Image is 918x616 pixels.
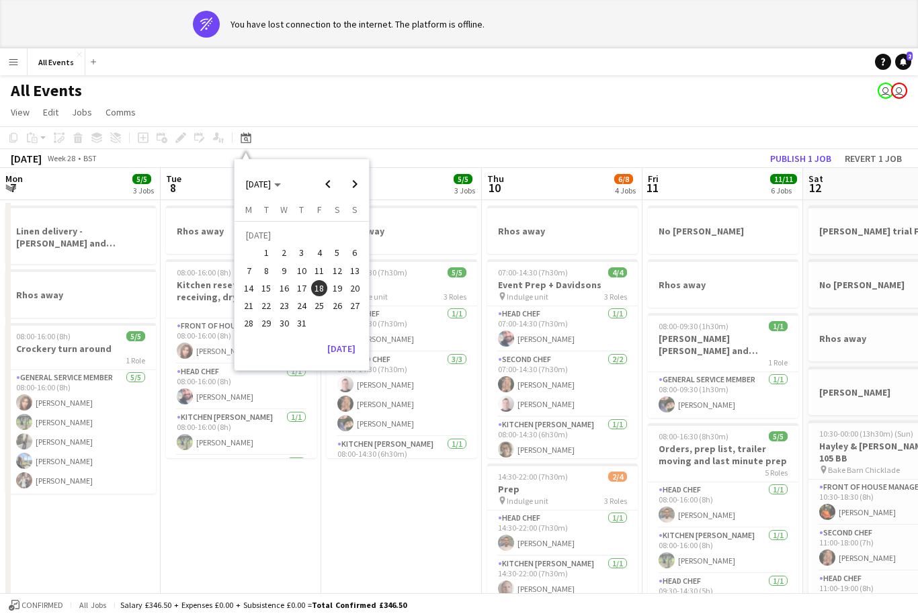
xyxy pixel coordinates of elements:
[231,18,485,30] div: You have lost connection to the internet. The platform is offline.
[126,355,145,365] span: 1 Role
[828,465,900,475] span: Bake Barn Chicklade
[293,244,310,261] button: 03-07-2025
[329,245,345,261] span: 5
[768,357,788,367] span: 1 Role
[444,292,466,302] span: 3 Roles
[448,267,466,277] span: 5/5
[240,279,257,297] button: 14-07-2025
[646,180,659,195] span: 11
[240,297,257,314] button: 21-07-2025
[310,297,328,314] button: 25-07-2025
[280,204,288,216] span: W
[498,267,568,277] span: 07:00-14:30 (7h30m)
[246,178,271,190] span: [DATE]
[498,472,568,482] span: 14:30-22:00 (7h30m)
[11,81,82,101] h1: All Events
[120,600,407,610] div: Salary £346.50 + Expenses £0.00 + Subsistence £0.00 =
[276,280,292,296] span: 16
[276,279,293,297] button: 16-07-2025
[487,206,638,254] div: Rhos away
[311,245,327,261] span: 4
[166,410,317,455] app-card-role: Kitchen [PERSON_NAME]1/108:00-16:00 (8h)[PERSON_NAME]
[839,150,907,167] button: Revert 1 job
[166,206,317,254] app-job-card: Rhos away
[659,321,728,331] span: 08:00-09:30 (1h30m)
[328,279,345,297] button: 19-07-2025
[347,298,363,314] span: 27
[166,259,317,458] app-job-card: 08:00-16:00 (8h)4/4Kitchen reset, Order receiving, dry stock, bread and cake day4 RolesFront of H...
[276,245,292,261] span: 2
[614,174,633,184] span: 6/8
[648,443,798,467] h3: Orders, prep list, trailer moving and last minute prep
[276,298,292,314] span: 23
[106,106,136,118] span: Comms
[352,204,358,216] span: S
[765,468,788,478] span: 5 Roles
[293,262,310,279] button: 10-07-2025
[241,298,257,314] span: 21
[327,352,477,437] app-card-role: Second Chef3/307:00-14:30 (7h30m)[PERSON_NAME][PERSON_NAME][PERSON_NAME]
[315,171,341,197] button: Previous month
[329,298,345,314] span: 26
[648,372,798,418] app-card-role: General service member1/108:00-09:30 (1h30m)[PERSON_NAME]
[257,279,275,297] button: 15-07-2025
[276,244,293,261] button: 02-07-2025
[311,263,327,279] span: 11
[310,244,328,261] button: 04-07-2025
[311,298,327,314] span: 25
[257,244,275,261] button: 01-07-2025
[11,152,42,165] div: [DATE]
[240,314,257,332] button: 28-07-2025
[327,206,477,254] app-job-card: Rhos away
[5,103,35,121] a: View
[327,259,477,458] div: 07:00-14:30 (7h30m)5/5Prep Indulge unit3 RolesHead Chef1/107:00-14:30 (7h30m)[PERSON_NAME]Second ...
[487,259,638,458] div: 07:00-14:30 (7h30m)4/4Event Prep + Davidsons Indulge unit3 RolesHead Chef1/107:00-14:30 (7h30m)[P...
[648,259,798,308] div: Rhos away
[257,297,275,314] button: 22-07-2025
[5,269,156,318] app-job-card: Rhos away
[5,323,156,494] app-job-card: 08:00-16:00 (8h)5/5Crockery turn around1 RoleGeneral service member5/508:00-16:00 (8h)[PERSON_NAM...
[28,49,85,75] button: All Events
[806,180,823,195] span: 12
[240,226,364,244] td: [DATE]
[329,280,345,296] span: 19
[329,263,345,279] span: 12
[891,83,907,99] app-user-avatar: Sarah Chapman
[769,321,788,331] span: 1/1
[328,262,345,279] button: 12-07-2025
[878,83,894,99] app-user-avatar: Lucy Hinks
[487,417,638,463] app-card-role: Kitchen [PERSON_NAME]1/108:00-14:30 (6h30m)[PERSON_NAME]
[317,204,322,216] span: F
[608,472,627,482] span: 2/4
[648,225,798,237] h3: No [PERSON_NAME]
[11,106,30,118] span: View
[322,338,361,359] button: [DATE]
[293,314,310,332] button: 31-07-2025
[166,455,317,501] app-card-role: Second Chef1/1
[765,150,837,167] button: Publish 1 job
[769,431,788,441] span: 5/5
[5,370,156,494] app-card-role: General service member5/508:00-16:00 (8h)[PERSON_NAME][PERSON_NAME][PERSON_NAME][PERSON_NAME][PER...
[276,297,293,314] button: 23-07-2025
[5,343,156,355] h3: Crockery turn around
[907,52,913,60] span: 2
[808,173,823,185] span: Sat
[327,437,477,482] app-card-role: Kitchen [PERSON_NAME]1/108:00-14:30 (6h30m)
[245,204,252,216] span: M
[507,292,548,302] span: Indulge unit
[648,206,798,254] app-job-card: No [PERSON_NAME]
[276,263,292,279] span: 9
[328,244,345,261] button: 05-07-2025
[241,172,286,196] button: Choose month and year
[132,174,151,184] span: 5/5
[659,431,728,441] span: 08:00-16:30 (8h30m)
[257,314,275,332] button: 29-07-2025
[7,598,65,613] button: Confirmed
[126,331,145,341] span: 5/5
[43,106,58,118] span: Edit
[5,225,156,249] h3: Linen delivery - [PERSON_NAME] and [PERSON_NAME] / collection - [PERSON_NAME] and [PERSON_NAME]
[5,289,156,301] h3: Rhos away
